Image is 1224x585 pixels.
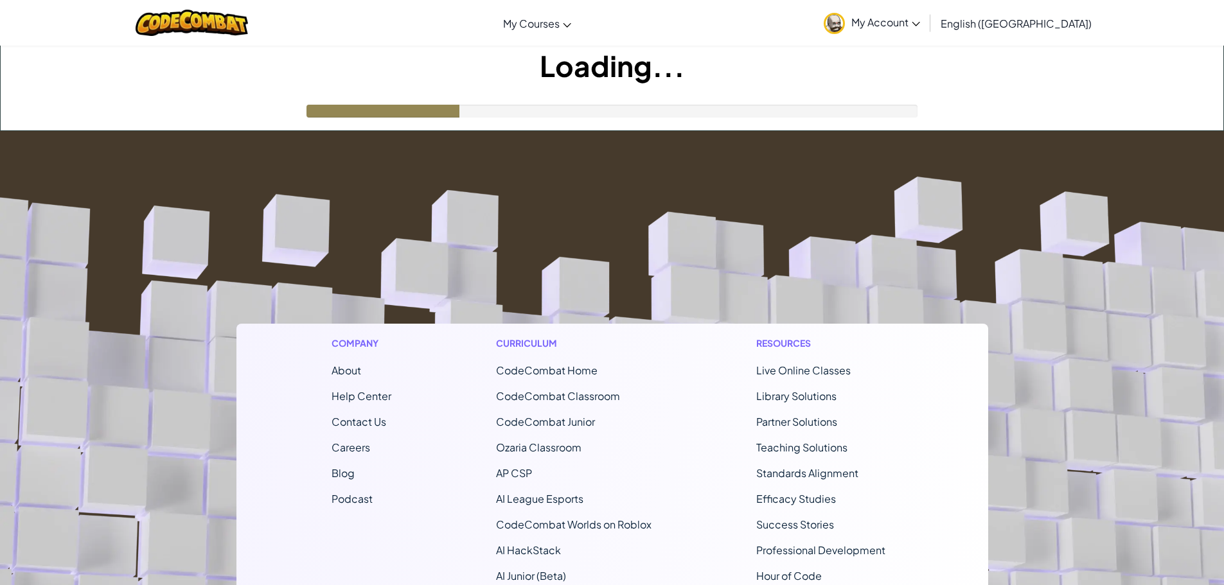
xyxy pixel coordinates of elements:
a: AI League Esports [496,492,583,505]
a: Standards Alignment [756,466,858,480]
a: AI HackStack [496,543,561,557]
a: My Courses [497,6,578,40]
a: Library Solutions [756,389,837,403]
a: My Account [817,3,927,43]
a: Careers [332,441,370,454]
a: Blog [332,466,355,480]
img: CodeCombat logo [136,10,248,36]
a: Live Online Classes [756,363,851,377]
a: Teaching Solutions [756,441,847,454]
a: Hour of Code [756,569,822,582]
h1: Resources [756,336,893,350]
a: About [332,363,361,377]
img: avatar [824,13,845,34]
a: CodeCombat Worlds on Roblox [496,518,652,531]
a: AP CSP [496,466,532,480]
a: Help Center [332,389,391,403]
span: My Courses [503,17,560,30]
a: Ozaria Classroom [496,441,581,454]
a: CodeCombat Junior [496,415,595,428]
a: Efficacy Studies [756,492,836,505]
h1: Company [332,336,391,350]
a: AI Junior (Beta) [496,569,566,582]
span: Contact Us [332,415,386,428]
span: English ([GEOGRAPHIC_DATA]) [941,17,1092,30]
h1: Curriculum [496,336,652,350]
a: Partner Solutions [756,415,837,428]
h1: Loading... [1,46,1223,85]
a: English ([GEOGRAPHIC_DATA]) [934,6,1098,40]
a: Success Stories [756,518,834,531]
a: Podcast [332,492,373,505]
a: CodeCombat Classroom [496,389,620,403]
span: My Account [851,15,920,29]
a: Professional Development [756,543,885,557]
span: CodeCombat Home [496,363,598,377]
